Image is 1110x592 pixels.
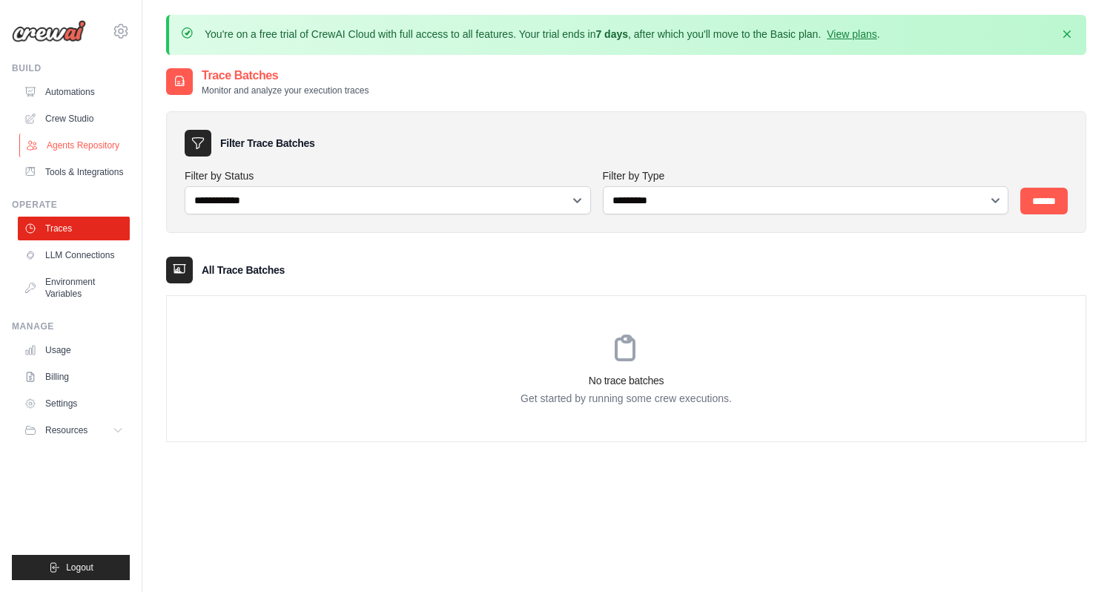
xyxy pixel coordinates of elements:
[18,418,130,442] button: Resources
[18,107,130,131] a: Crew Studio
[12,62,130,74] div: Build
[18,270,130,306] a: Environment Variables
[12,199,130,211] div: Operate
[18,365,130,389] a: Billing
[12,555,130,580] button: Logout
[19,134,131,157] a: Agents Repository
[18,217,130,240] a: Traces
[12,20,86,42] img: Logo
[167,373,1086,388] h3: No trace batches
[185,168,591,183] label: Filter by Status
[205,27,880,42] p: You're on a free trial of CrewAI Cloud with full access to all features. Your trial ends in , aft...
[220,136,314,151] h3: Filter Trace Batches
[202,85,369,96] p: Monitor and analyze your execution traces
[827,28,876,40] a: View plans
[66,562,93,573] span: Logout
[45,424,87,436] span: Resources
[18,338,130,362] a: Usage
[167,391,1086,406] p: Get started by running some crew executions.
[202,67,369,85] h2: Trace Batches
[603,168,1009,183] label: Filter by Type
[202,263,285,277] h3: All Trace Batches
[18,392,130,415] a: Settings
[595,28,628,40] strong: 7 days
[18,243,130,267] a: LLM Connections
[18,80,130,104] a: Automations
[12,320,130,332] div: Manage
[18,160,130,184] a: Tools & Integrations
